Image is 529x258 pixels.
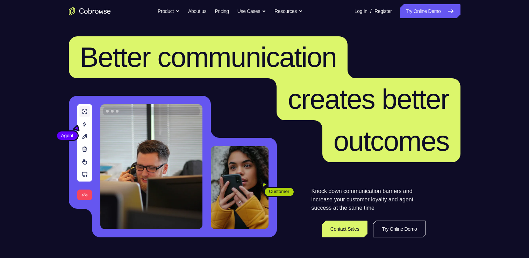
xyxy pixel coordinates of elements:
button: Product [158,4,180,18]
p: Knock down communication barriers and increase your customer loyalty and agent success at the sam... [312,187,426,212]
a: Register [374,4,392,18]
img: A customer support agent talking on the phone [100,104,202,229]
a: Go to the home page [69,7,111,15]
a: About us [188,4,206,18]
a: Try Online Demo [400,4,460,18]
span: creates better [288,84,449,115]
a: Try Online Demo [373,221,426,237]
span: Better communication [80,42,337,73]
span: / [370,7,372,15]
a: Log In [355,4,367,18]
a: Contact Sales [322,221,368,237]
a: Pricing [215,4,229,18]
button: Use Cases [237,4,266,18]
img: A customer holding their phone [211,146,269,229]
button: Resources [274,4,303,18]
span: outcomes [334,126,449,157]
